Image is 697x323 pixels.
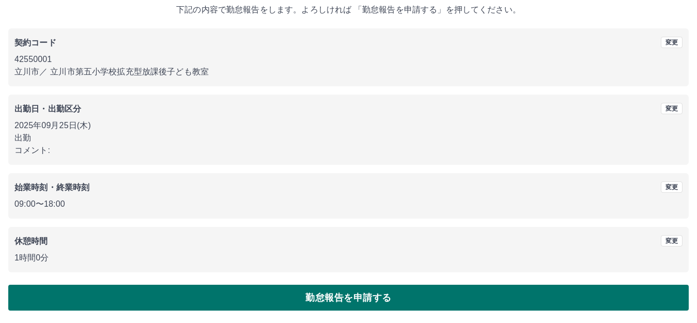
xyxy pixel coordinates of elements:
[661,37,683,48] button: 変更
[14,144,683,157] p: コメント:
[14,66,683,78] p: 立川市 ／ 立川市第五小学校拡充型放課後子ども教室
[14,119,683,132] p: 2025年09月25日(木)
[661,235,683,247] button: 変更
[8,285,689,311] button: 勤怠報告を申請する
[14,53,683,66] p: 42550001
[8,4,689,16] p: 下記の内容で勤怠報告をします。よろしければ 「勤怠報告を申請する」を押してください。
[14,252,683,264] p: 1時間0分
[14,198,683,210] p: 09:00 〜 18:00
[14,104,81,113] b: 出勤日・出勤区分
[661,103,683,114] button: 変更
[14,183,89,192] b: 始業時刻・終業時刻
[661,181,683,193] button: 変更
[14,132,683,144] p: 出勤
[14,38,56,47] b: 契約コード
[14,237,48,245] b: 休憩時間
